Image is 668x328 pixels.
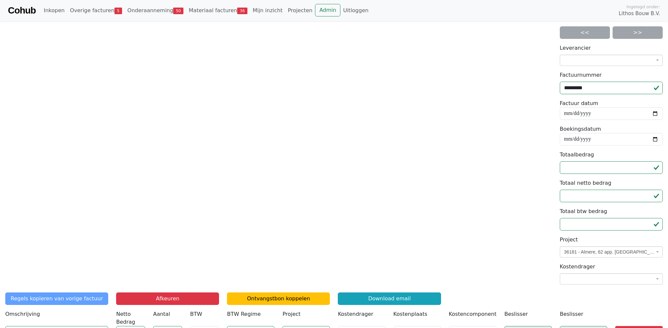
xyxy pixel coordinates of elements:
[393,310,427,318] label: Kostenplaats
[153,310,170,318] label: Aantal
[227,310,261,318] label: BTW Regime
[8,3,36,18] a: Cohub
[186,4,250,17] a: Materiaal facturen36
[338,292,441,305] a: Download email
[560,246,663,258] span: 36181 - Almere, 62 app. New Brooklyn
[116,292,219,305] button: Afkeuren
[282,310,301,318] label: Project
[560,99,598,107] label: Factuur datum
[560,207,607,215] label: Totaal btw bedrag
[619,10,660,17] span: Lithos Bouw B.V.
[560,44,591,52] label: Leverancier
[564,249,654,255] span: 36181 - Almere, 62 app. New Brooklyn
[315,4,340,16] a: Admin
[125,4,186,17] a: Onderaanneming50
[190,310,202,318] label: BTW
[626,4,660,10] span: Ingelogd onder:
[41,4,67,17] a: Inkopen
[5,310,40,318] label: Omschrijving
[504,310,528,318] label: Beslisser
[560,71,602,79] label: Factuurnummer
[250,4,285,17] a: Mijn inzicht
[560,236,578,244] label: Project
[560,125,601,133] label: Boekingsdatum
[114,8,122,14] span: 5
[173,8,183,14] span: 50
[237,8,247,14] span: 36
[227,292,330,305] a: Ontvangstbon koppelen
[560,263,595,271] label: Kostendrager
[340,4,371,17] a: Uitloggen
[560,179,611,187] label: Totaal netto bedrag
[67,4,125,17] a: Overige facturen5
[560,151,594,159] label: Totaalbedrag
[116,310,145,326] label: Netto Bedrag
[560,310,583,318] label: Beslisser
[449,310,496,318] label: Kostencomponent
[338,310,373,318] label: Kostendrager
[285,4,315,17] a: Projecten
